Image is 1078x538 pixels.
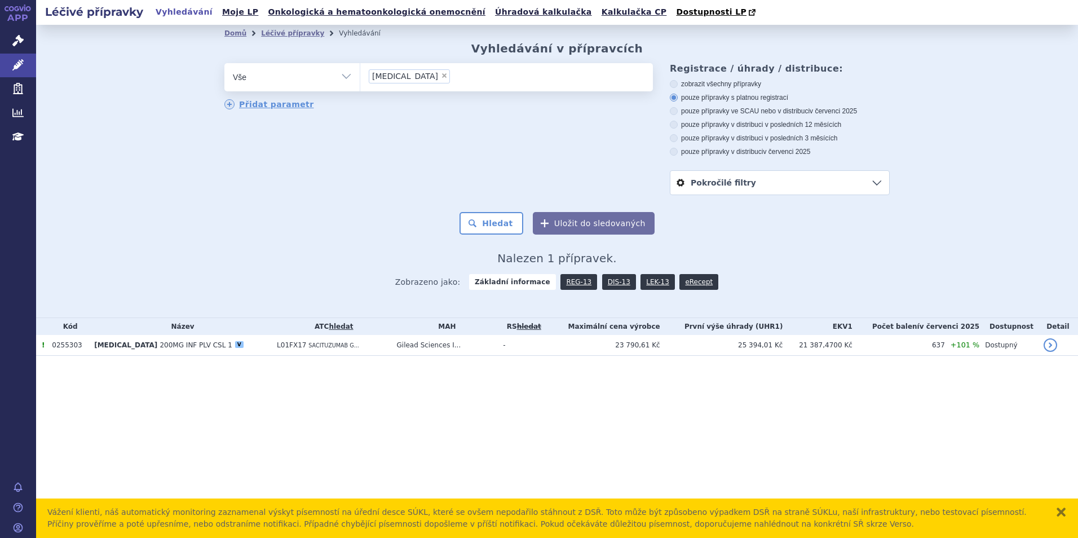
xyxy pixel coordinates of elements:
[979,335,1038,356] td: Dostupný
[497,318,545,335] th: RS
[497,335,545,356] td: -
[763,148,810,156] span: v červenci 2025
[329,323,353,330] a: hledat
[670,120,890,129] label: pouze přípravky v distribuci v posledních 12 měsících
[471,42,643,55] h2: Vyhledávání v přípravcích
[545,335,660,356] td: 23 790,61 Kč
[492,5,595,20] a: Úhradová kalkulačka
[219,5,262,20] a: Moje LP
[42,341,45,349] span: Tento přípravek má více úhrad.
[277,341,306,349] span: L01FX17
[1038,318,1078,335] th: Detail
[46,335,89,356] td: 0255303
[395,274,461,290] span: Zobrazeno jako:
[545,318,660,335] th: Maximální cena výrobce
[670,93,890,102] label: pouze přípravky s platnou registrací
[441,72,448,79] span: ×
[391,335,498,356] td: Gilead Sciences I...
[453,69,460,83] input: [MEDICAL_DATA]
[670,147,890,156] label: pouze přípravky v distribuci
[602,274,636,290] a: DIS-13
[676,7,746,16] span: Dostupnosti LP
[852,335,945,356] td: 637
[1044,338,1057,352] a: detail
[517,323,541,330] del: hledat
[339,25,395,42] li: Vyhledávání
[271,318,391,335] th: ATC
[951,341,979,349] span: +101 %
[670,107,890,116] label: pouze přípravky ve SCAU nebo v distribuci
[497,252,617,265] span: Nalezen 1 přípravek.
[670,80,890,89] label: zobrazit všechny přípravky
[810,107,857,115] span: v červenci 2025
[89,318,271,335] th: Název
[660,335,783,356] td: 25 394,01 Kč
[598,5,670,20] a: Kalkulačka CP
[224,29,246,37] a: Domů
[560,274,597,290] a: REG-13
[920,323,979,330] span: v červenci 2025
[152,5,216,20] a: Vyhledávání
[670,63,890,74] h3: Registrace / úhrady / distribuce:
[640,274,674,290] a: LEK-13
[94,341,157,349] span: [MEDICAL_DATA]
[1055,506,1067,518] button: zavřít
[679,274,718,290] a: eRecept
[852,318,979,335] th: Počet balení
[235,341,244,348] div: V
[47,506,1044,530] div: Vážení klienti, náš automatický monitoring zaznamenal výskyt písemností na úřední desce SÚKL, kte...
[46,318,89,335] th: Kód
[783,318,852,335] th: EKV1
[517,323,541,330] a: vyhledávání neobsahuje žádnou platnou referenční skupinu
[372,72,438,80] span: [MEDICAL_DATA]
[224,99,314,109] a: Přidat parametr
[160,341,232,349] span: 200MG INF PLV CSL 1
[670,134,890,143] label: pouze přípravky v distribuci v posledních 3 měsících
[261,29,324,37] a: Léčivé přípravky
[469,274,556,290] strong: Základní informace
[264,5,489,20] a: Onkologická a hematoonkologická onemocnění
[36,4,152,20] h2: Léčivé přípravky
[673,5,761,20] a: Dostupnosti LP
[391,318,498,335] th: MAH
[308,342,359,349] span: SACITUZUMAB G...
[979,318,1038,335] th: Dostupnost
[783,335,852,356] td: 21 387,4700 Kč
[533,212,655,235] button: Uložit do sledovaných
[460,212,523,235] button: Hledat
[660,318,783,335] th: První výše úhrady (UHR1)
[670,171,889,195] a: Pokročilé filtry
